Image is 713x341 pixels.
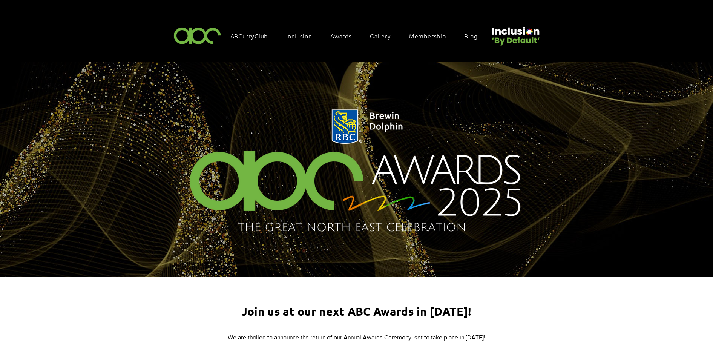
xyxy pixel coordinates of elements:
a: Gallery [366,28,402,44]
span: Blog [464,32,477,40]
img: ABC-Logo-Blank-Background-01-01-2.png [172,24,224,46]
span: Awards [330,32,352,40]
a: ABCurryClub [227,28,279,44]
span: Membership [409,32,446,40]
img: Northern Insights Double Pager Apr 2025.png [169,101,544,244]
nav: Site [227,28,489,44]
span: We are thrilled to announce the return of our Annual Awards Ceremony, set to take place in [DATE]! [228,334,485,341]
a: Membership [405,28,457,44]
div: Awards [327,28,363,44]
span: ABCurryClub [230,32,268,40]
img: Untitled design (22).png [489,20,541,46]
span: Gallery [370,32,391,40]
span: Inclusion [286,32,312,40]
div: Inclusion [282,28,324,44]
a: Blog [460,28,489,44]
span: Join us at our next ABC Awards in [DATE]! [241,304,471,318]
